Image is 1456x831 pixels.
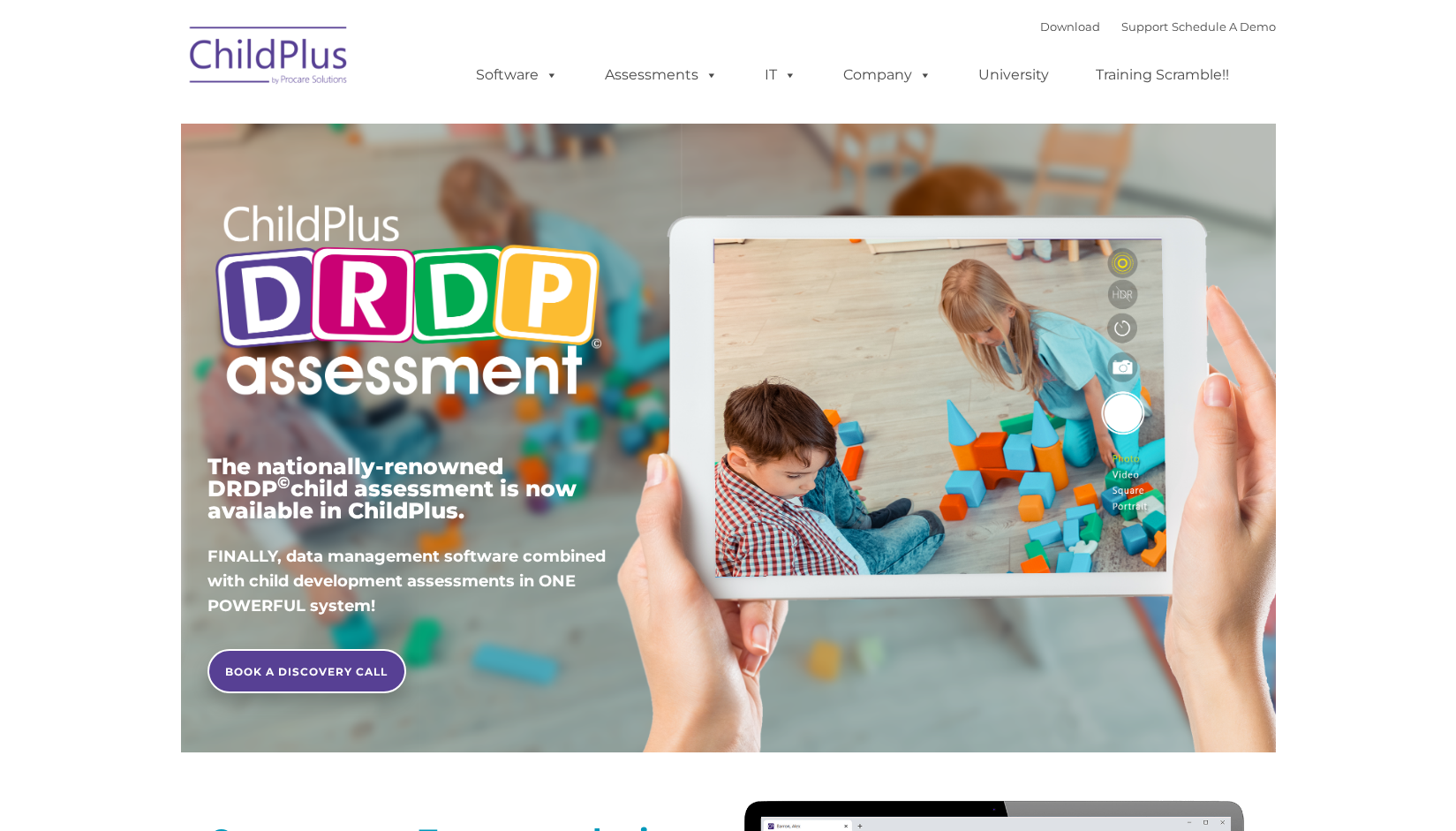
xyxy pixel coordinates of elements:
a: Assessments [587,57,736,93]
sup: © [277,472,290,493]
span: FINALLY, data management software combined with child development assessments in ONE POWERFUL sys... [207,547,606,616]
font: | [1040,19,1276,34]
span: The nationally-renowned DRDP child assessment is now available in ChildPlus. [207,453,577,524]
a: Training Scramble!! [1078,57,1247,93]
a: BOOK A DISCOVERY CALL [207,649,406,693]
a: Schedule A Demo [1172,19,1276,34]
a: Download [1040,19,1100,34]
a: IT [747,57,814,93]
a: Support [1121,19,1168,34]
img: ChildPlus by Procare Solutions [181,14,358,102]
img: Copyright - DRDP Logo Light [207,181,608,425]
a: Company [826,57,949,93]
a: Software [458,57,576,93]
a: University [961,57,1067,93]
